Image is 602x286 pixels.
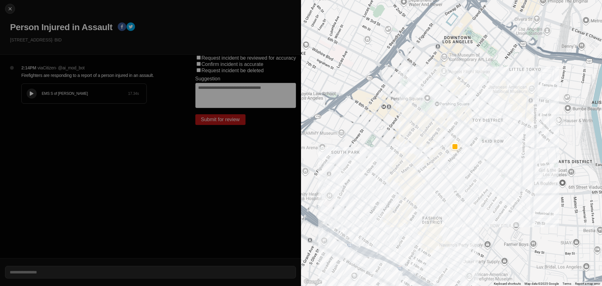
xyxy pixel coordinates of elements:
[5,4,15,14] button: cancel
[126,22,135,32] button: twitter
[195,114,246,125] button: Submit for review
[7,6,13,12] img: cancel
[21,72,170,78] p: Firefighters are responding to a report of a person injured in an assault.
[562,282,571,285] a: Terms (opens in new tab)
[202,62,263,67] label: Confirm incident is accurate
[118,22,126,32] button: facebook
[42,91,128,96] div: EMS S of [PERSON_NAME]
[21,65,36,71] p: 2:14PM
[10,22,113,33] h1: Person Injured in Assault
[195,76,220,82] label: Suggestion
[128,91,139,96] div: 17.34 s
[10,37,296,43] p: [STREET_ADDRESS] · BID
[202,68,264,73] label: Request incident be deleted
[38,65,85,71] p: via Citizen · @ ai_mod_bot
[303,278,323,286] img: Google
[202,55,296,61] label: Request incident be reviewed for accuracy
[575,282,600,285] a: Report a map error
[525,282,559,285] span: Map data ©2025 Google
[303,278,323,286] a: Open this area in Google Maps (opens a new window)
[494,282,521,286] button: Keyboard shortcuts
